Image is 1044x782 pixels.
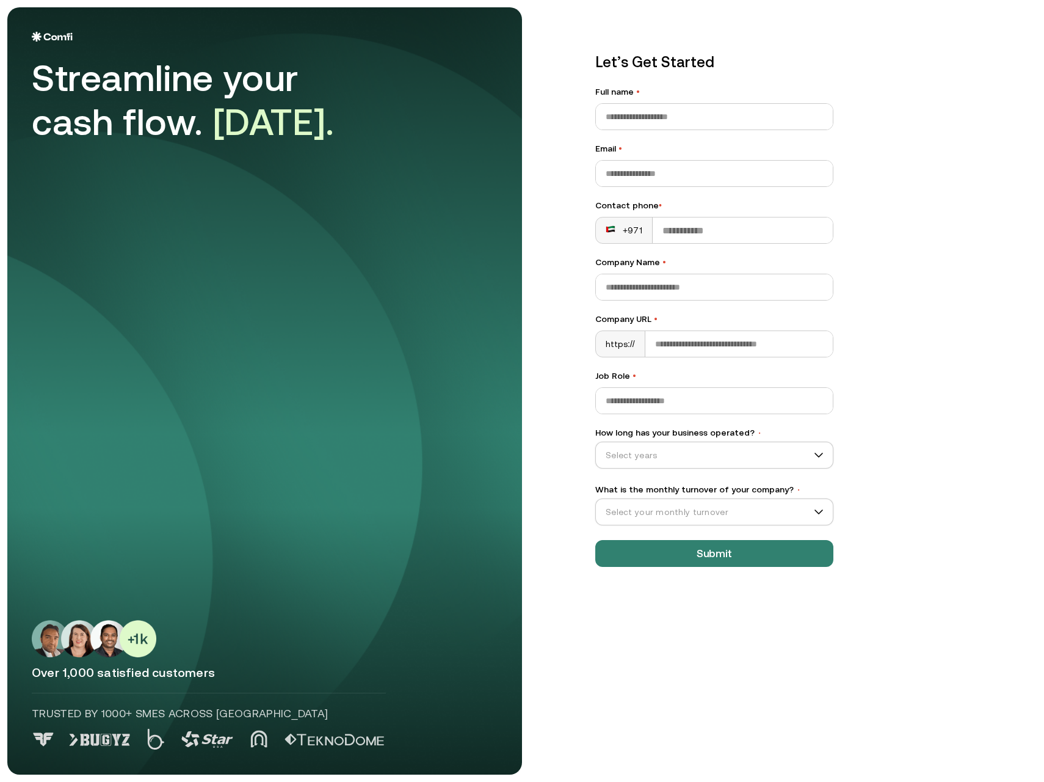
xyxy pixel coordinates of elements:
span: • [659,200,662,210]
p: Let’s Get Started [595,51,833,73]
label: Full name [595,86,833,98]
div: https:// [596,331,645,357]
label: Email [595,142,833,155]
img: Logo 4 [250,730,267,748]
label: How long has your business operated? [595,426,833,439]
img: Logo 3 [181,731,233,748]
div: Contact phone [595,199,833,212]
img: Logo 1 [69,734,130,746]
label: Company URL [595,313,833,326]
label: What is the monthly turnover of your company? [595,483,833,496]
label: Company Name [595,256,833,269]
span: • [636,87,640,97]
button: Submit [595,540,833,567]
span: [DATE]. [213,101,335,143]
div: Streamline your cash flow. [32,56,374,144]
img: Logo 0 [32,733,55,747]
label: Job Role [595,370,833,382]
span: • [654,314,658,324]
span: • [633,371,636,381]
img: Logo 2 [147,729,164,750]
span: • [618,144,622,153]
p: Over 1,000 satisfied customers [32,665,498,681]
span: • [757,429,762,437]
span: • [796,486,801,494]
div: +971 [606,224,642,236]
p: Trusted by 1000+ SMEs across [GEOGRAPHIC_DATA] [32,706,386,722]
img: Logo 5 [285,734,384,746]
span: • [662,257,666,267]
img: Logo [32,32,73,42]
